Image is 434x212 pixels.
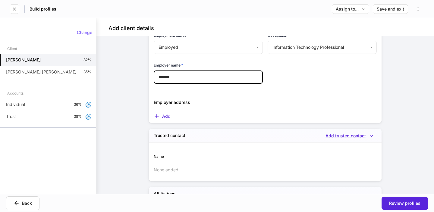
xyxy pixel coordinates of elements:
h5: Build profiles [30,6,56,12]
div: Assign to... [336,7,365,11]
button: Add trusted contact [325,133,377,139]
p: 35% [83,70,91,74]
div: Name [154,154,265,159]
p: [PERSON_NAME] [PERSON_NAME] [6,69,77,75]
button: Review profiles [382,197,428,210]
div: Employed [154,41,263,54]
p: 36% [74,102,82,107]
div: None added [149,163,382,176]
button: Back [6,196,39,210]
button: Assign to... [332,4,369,14]
div: Accounts [7,88,24,98]
button: Change [73,28,96,37]
h5: [PERSON_NAME] [6,57,41,63]
p: 82% [83,58,91,62]
button: Save and exit [373,4,408,14]
h5: Trusted contact [154,132,185,139]
button: Add [154,113,171,119]
p: 38% [74,114,82,119]
h5: Affiliations [154,191,175,197]
p: Individual [6,101,25,108]
div: Information Technology Professional [268,41,376,54]
div: Change [77,30,92,35]
div: Back [14,200,32,206]
p: Trust [6,114,16,120]
h6: Employer name [154,62,183,68]
div: Client [7,43,17,54]
div: Review profiles [389,201,420,205]
div: Employer address [149,92,377,105]
h4: Add client details [108,25,154,32]
div: Save and exit [377,7,404,11]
